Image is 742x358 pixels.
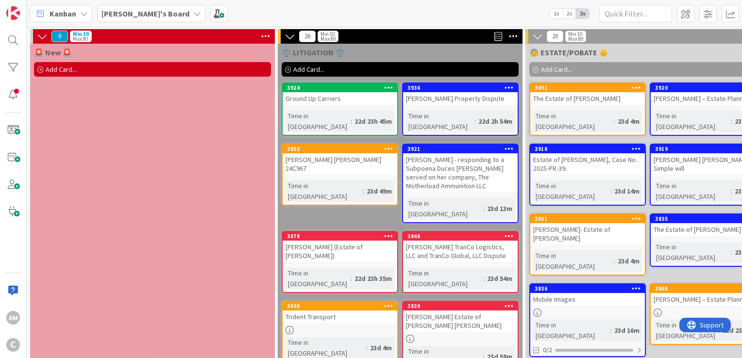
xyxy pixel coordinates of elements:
[403,92,518,105] div: [PERSON_NAME] Property Dispute
[529,48,608,57] span: 🧓 ESTATE/POBATE 👴
[731,116,732,127] span: :
[614,116,615,127] span: :
[731,247,732,258] span: :
[320,36,336,41] div: Max 80
[407,146,518,152] div: 3921
[20,1,44,13] span: Support
[402,144,519,223] a: 3921[PERSON_NAME] - responding to a Subpoena Duces [PERSON_NAME] served on her company, The Mothe...
[283,310,397,323] div: Trident Transport
[287,233,397,240] div: 3878
[320,32,335,36] div: Min 10
[293,65,324,74] span: Add Card...
[286,180,363,202] div: Time in [GEOGRAPHIC_DATA]
[402,231,519,293] a: 3846[PERSON_NAME] TranCo Logistics, LLC and TranCo Global, LLC DisputeTime in [GEOGRAPHIC_DATA]:2...
[576,9,589,18] span: 3x
[283,145,397,175] div: 3853[PERSON_NAME] [PERSON_NAME] 24C967
[403,310,518,332] div: [PERSON_NAME] Estate of [PERSON_NAME] [PERSON_NAME]
[407,303,518,309] div: 3839
[483,203,485,214] span: :
[485,273,515,284] div: 23d 54m
[351,273,352,284] span: :
[283,232,397,262] div: 3878[PERSON_NAME] (Estate of [PERSON_NAME])
[654,320,719,341] div: Time in [GEOGRAPHIC_DATA]
[283,92,397,105] div: Ground Up Carriers
[286,111,351,132] div: Time in [GEOGRAPHIC_DATA]
[403,232,518,241] div: 3846
[535,146,645,152] div: 3918
[287,84,397,91] div: 3924
[474,116,476,127] span: :
[352,273,394,284] div: 22d 23h 35m
[283,241,397,262] div: [PERSON_NAME] (Estate of [PERSON_NAME])
[533,180,610,202] div: Time in [GEOGRAPHIC_DATA]
[403,302,518,310] div: 3839
[407,233,518,240] div: 3846
[283,232,397,241] div: 3878
[530,284,645,306] div: 3836Mobile Images
[483,273,485,284] span: :
[282,231,398,293] a: 3878[PERSON_NAME] (Estate of [PERSON_NAME])Time in [GEOGRAPHIC_DATA]:22d 23h 35m
[654,180,731,202] div: Time in [GEOGRAPHIC_DATA]
[51,31,68,42] span: 0
[351,116,352,127] span: :
[283,83,397,105] div: 3924Ground Up Carriers
[610,325,612,336] span: :
[485,203,515,214] div: 23d 13m
[403,83,518,92] div: 3936
[535,84,645,91] div: 3891
[283,145,397,153] div: 3853
[541,65,572,74] span: Add Card...
[283,302,397,310] div: 3848
[529,283,646,357] a: 3836Mobile ImagesTime in [GEOGRAPHIC_DATA]:23d 16m0/2
[533,250,614,272] div: Time in [GEOGRAPHIC_DATA]
[283,83,397,92] div: 3924
[599,5,672,22] input: Quick Filter...
[530,284,645,293] div: 3836
[529,144,646,206] a: 3918Estate of [PERSON_NAME], Case No. 2025-PR-39.Time in [GEOGRAPHIC_DATA]:23d 14m
[366,342,368,353] span: :
[6,6,20,20] img: Visit kanbanzone.com
[406,198,483,219] div: Time in [GEOGRAPHIC_DATA]
[403,232,518,262] div: 3846[PERSON_NAME] TranCo Logistics, LLC and TranCo Global, LLC Dispute
[286,268,351,289] div: Time in [GEOGRAPHIC_DATA]
[282,144,398,206] a: 3853[PERSON_NAME] [PERSON_NAME] 24C967Time in [GEOGRAPHIC_DATA]:23d 49m
[654,242,731,263] div: Time in [GEOGRAPHIC_DATA]
[403,83,518,105] div: 3936[PERSON_NAME] Property Dispute
[530,223,645,244] div: [PERSON_NAME]- Estate of [PERSON_NAME]
[568,32,582,36] div: Min 10
[46,65,77,74] span: Add Card...
[530,145,645,153] div: 3918
[283,302,397,323] div: 3848Trident Transport
[363,186,364,196] span: :
[403,145,518,153] div: 3921
[368,342,394,353] div: 23d 4m
[299,31,316,42] span: 26
[6,311,20,325] div: AM
[547,31,563,42] span: 20
[533,320,610,341] div: Time in [GEOGRAPHIC_DATA]
[610,186,612,196] span: :
[530,83,645,105] div: 3891The Estate of [PERSON_NAME]
[612,186,642,196] div: 23d 14m
[476,116,515,127] div: 22d 2h 54m
[529,82,646,136] a: 3891The Estate of [PERSON_NAME]Time in [GEOGRAPHIC_DATA]:23d 4m
[614,256,615,266] span: :
[407,84,518,91] div: 3936
[364,186,394,196] div: 23d 49m
[403,302,518,332] div: 3839[PERSON_NAME] Estate of [PERSON_NAME] [PERSON_NAME]
[73,32,89,36] div: Min 10
[352,116,394,127] div: 22d 23h 45m
[34,48,72,57] span: 🚨 New 🚨
[568,36,583,41] div: Max 80
[530,83,645,92] div: 3891
[529,213,646,276] a: 3861[PERSON_NAME]- Estate of [PERSON_NAME]Time in [GEOGRAPHIC_DATA]:23d 4m
[283,153,397,175] div: [PERSON_NAME] [PERSON_NAME] 24C967
[282,82,398,136] a: 3924Ground Up CarriersTime in [GEOGRAPHIC_DATA]:22d 23h 45m
[530,214,645,223] div: 3861
[530,92,645,105] div: The Estate of [PERSON_NAME]
[530,214,645,244] div: 3861[PERSON_NAME]- Estate of [PERSON_NAME]
[535,285,645,292] div: 3836
[654,111,731,132] div: Time in [GEOGRAPHIC_DATA]
[535,215,645,222] div: 3861
[403,145,518,192] div: 3921[PERSON_NAME] - responding to a Subpoena Duces [PERSON_NAME] served on her company, The Mothe...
